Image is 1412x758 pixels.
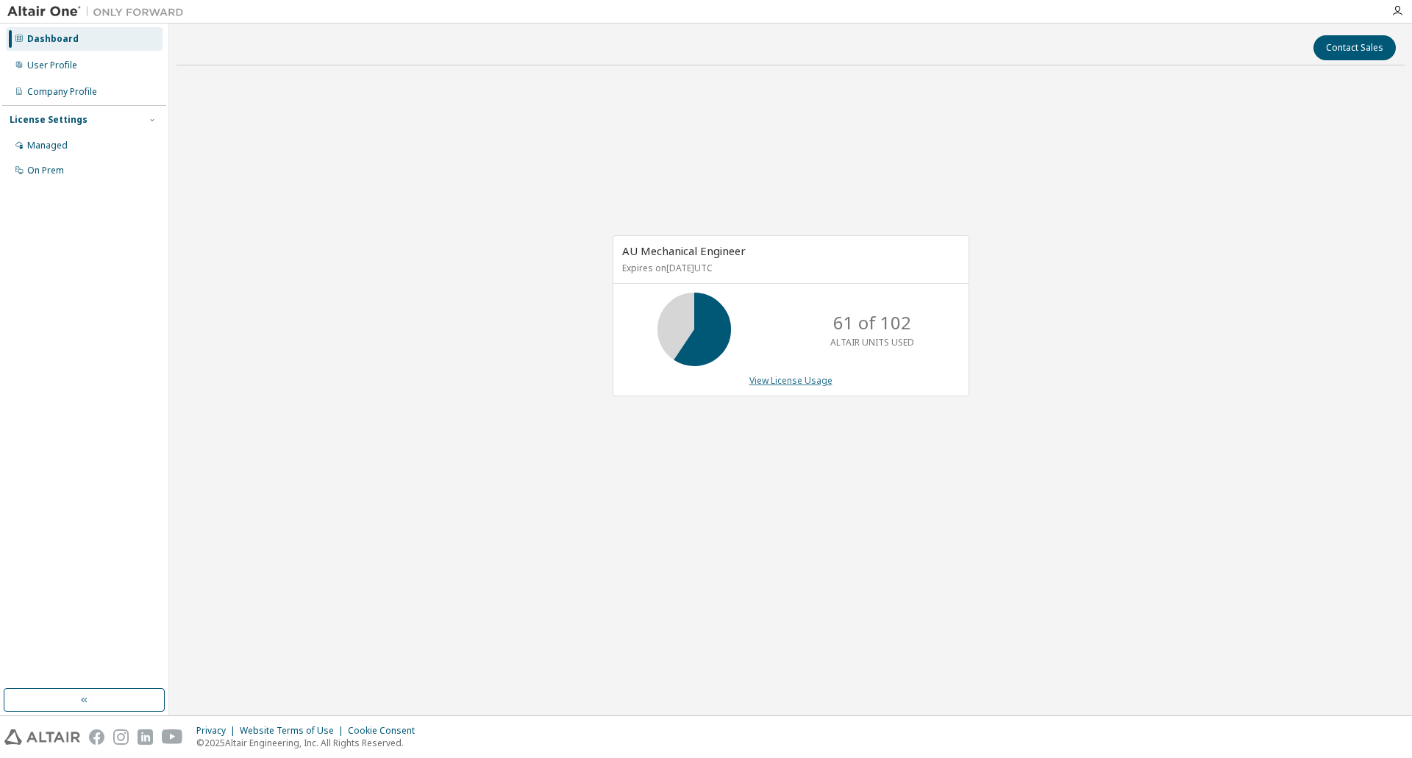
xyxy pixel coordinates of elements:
div: Company Profile [27,86,97,98]
div: Privacy [196,725,240,737]
p: © 2025 Altair Engineering, Inc. All Rights Reserved. [196,737,424,749]
div: Managed [27,140,68,151]
div: License Settings [10,114,88,126]
p: 61 of 102 [833,310,911,335]
img: linkedin.svg [138,729,153,745]
div: Dashboard [27,33,79,45]
p: Expires on [DATE] UTC [622,262,956,274]
span: AU Mechanical Engineer [622,243,746,258]
div: User Profile [27,60,77,71]
img: facebook.svg [89,729,104,745]
img: instagram.svg [113,729,129,745]
img: Altair One [7,4,191,19]
p: ALTAIR UNITS USED [830,336,914,348]
img: youtube.svg [162,729,183,745]
div: On Prem [27,165,64,176]
a: View License Usage [749,374,832,387]
div: Website Terms of Use [240,725,348,737]
div: Cookie Consent [348,725,424,737]
img: altair_logo.svg [4,729,80,745]
button: Contact Sales [1313,35,1396,60]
